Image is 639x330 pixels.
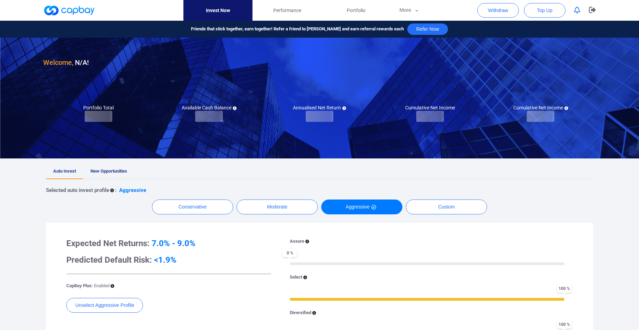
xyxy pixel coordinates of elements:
[290,274,302,281] p: Select
[513,105,568,111] h5: Cumulative Net Income
[407,23,448,35] button: Refer Now
[152,200,233,214] button: Conservative
[191,26,404,33] span: Friends that stick together, earn together! Refer a friend to [PERSON_NAME] and earn referral rew...
[90,168,127,174] span: New Opportunities
[119,186,146,194] p: Aggressive
[537,7,552,14] span: Top Up
[46,186,109,194] p: Selected auto invest profile
[290,309,311,317] p: Diversified
[273,7,301,14] span: Performance
[94,283,109,288] span: Enabled
[283,249,297,257] span: 0 %
[290,238,304,245] p: Assure
[53,168,76,174] span: Auto Invest
[115,186,116,194] p: :
[524,3,565,18] button: Top Up
[83,105,114,111] h5: Portfolio Total
[182,105,237,111] h5: Available Cash Balance
[557,320,572,329] span: 100 %
[66,238,271,249] h3: Expected Net Returns:
[405,105,455,111] h5: Cumulative Net Income
[321,200,402,214] button: Aggressive
[293,105,346,111] h5: Annualised Net Return
[43,57,89,68] h3: N/A !
[66,282,109,290] p: CapBay Plus:
[406,200,487,214] button: Custom
[154,255,177,265] span: <1.9%
[557,284,572,293] span: 100 %
[152,239,195,248] span: 7.0% - 9.0%
[477,3,519,18] button: Withdraw
[66,298,143,313] button: Unselect Aggressive Profile
[347,7,365,14] span: Portfolio
[43,58,73,67] span: Welcome,
[66,254,271,265] h3: Predicted Default Risk:
[237,200,318,214] button: Moderate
